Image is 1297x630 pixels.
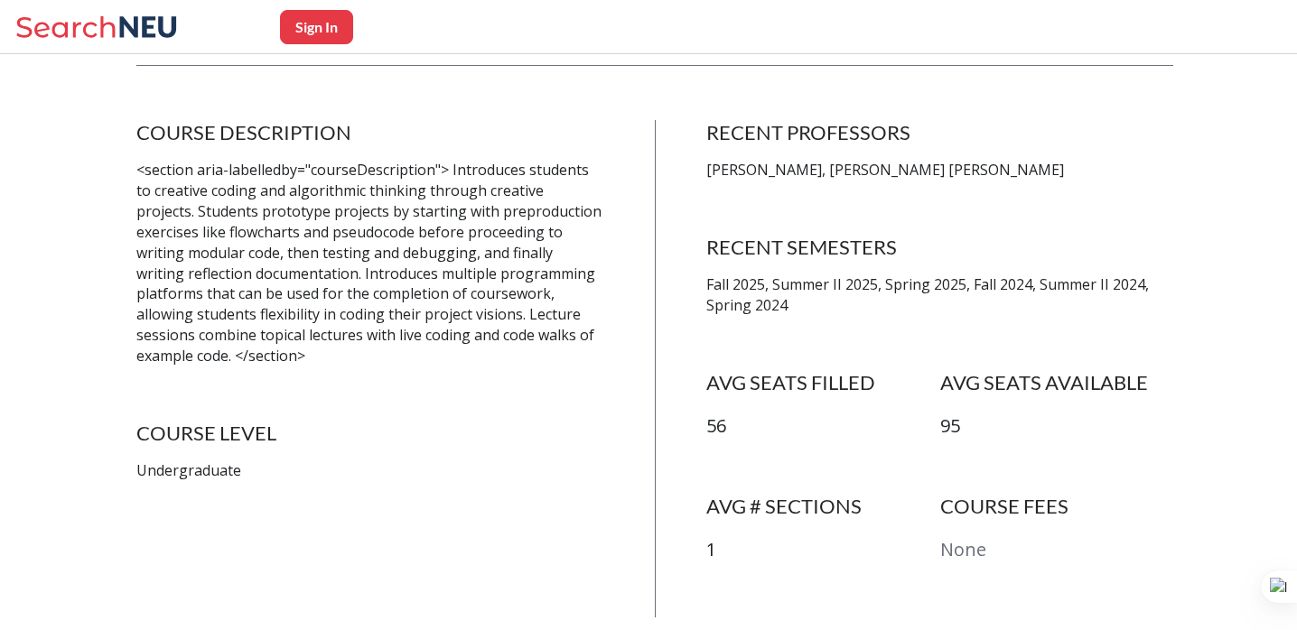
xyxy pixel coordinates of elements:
h4: RECENT SEMESTERS [706,235,1173,260]
h4: AVG SEATS FILLED [706,370,939,395]
h4: COURSE LEVEL [136,421,603,446]
h4: AVG # SECTIONS [706,494,939,519]
h4: AVG SEATS AVAILABLE [940,370,1173,395]
p: Undergraduate [136,460,603,481]
h4: RECENT PROFESSORS [706,120,1173,145]
p: 56 [706,413,939,440]
h4: COURSE FEES [940,494,1173,519]
p: 1 [706,537,939,563]
button: Sign In [280,10,353,44]
p: 95 [940,413,1173,440]
p: Fall 2025, Summer II 2025, Spring 2025, Fall 2024, Summer II 2024, Spring 2024 [706,274,1173,316]
p: None [940,537,1173,563]
h4: COURSE DESCRIPTION [136,120,603,145]
p: [PERSON_NAME], [PERSON_NAME] [PERSON_NAME] [706,160,1173,181]
p: <section aria-labelledby="courseDescription"> Introduces students to creative coding and algorith... [136,160,603,366]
